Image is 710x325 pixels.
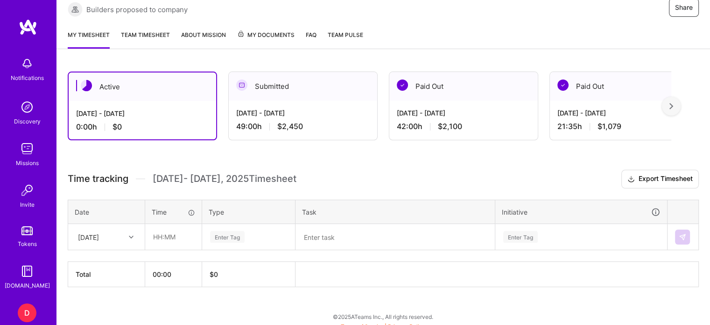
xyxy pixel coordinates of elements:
span: My Documents [237,30,295,40]
div: Tokens [18,239,37,249]
img: Builders proposed to company [68,2,83,17]
div: 49:00 h [236,122,370,131]
span: $0 [112,122,122,132]
th: Total [68,262,145,287]
div: Discovery [14,116,41,126]
a: Team Pulse [328,30,363,49]
a: D [15,303,39,322]
img: teamwork [18,139,36,158]
th: Date [68,200,145,224]
div: [DOMAIN_NAME] [5,281,50,290]
div: [DATE] [78,232,99,242]
img: Submitted [236,79,247,91]
i: icon Download [627,174,635,184]
div: [DATE] - [DATE] [557,108,691,118]
a: About Mission [181,30,226,49]
a: My timesheet [68,30,110,49]
img: Active [81,80,92,91]
img: right [669,103,673,109]
span: [DATE] - [DATE] , 2025 Timesheet [153,173,296,185]
img: Paid Out [557,79,569,91]
div: Time [152,207,195,217]
div: Paid Out [550,72,698,101]
div: Active [69,72,216,101]
div: Initiative [502,207,661,217]
span: $ 0 [210,270,218,278]
input: HH:MM [146,224,201,249]
img: guide book [18,262,36,281]
span: Builders proposed to company [86,5,188,14]
div: 42:00 h [397,122,530,131]
th: Task [295,200,495,224]
th: 00:00 [145,262,202,287]
a: Team timesheet [121,30,170,49]
span: Team Pulse [328,31,363,38]
div: Notifications [11,73,44,83]
span: $2,100 [438,122,462,131]
div: Invite [20,200,35,209]
a: My Documents [237,30,295,49]
div: [DATE] - [DATE] [236,108,370,118]
span: $2,450 [277,122,303,131]
div: [DATE] - [DATE] [76,108,209,118]
img: logo [19,19,37,36]
div: Enter Tag [503,230,538,244]
img: Paid Out [397,79,408,91]
img: Invite [18,181,36,200]
img: bell [18,54,36,73]
i: icon Chevron [129,235,134,239]
div: 21:35 h [557,122,691,131]
img: tokens [21,226,33,235]
img: discovery [18,98,36,116]
a: FAQ [306,30,316,49]
div: Enter Tag [210,230,245,244]
div: D [18,303,36,322]
div: Missions [16,158,39,168]
div: Submitted [229,72,377,101]
div: Paid Out [389,72,538,101]
span: Time tracking [68,173,128,185]
img: Submit [679,233,686,241]
th: Type [202,200,295,224]
div: 0:00 h [76,122,209,132]
span: Share [675,3,693,12]
button: Export Timesheet [621,170,699,188]
div: [DATE] - [DATE] [397,108,530,118]
span: $1,079 [598,122,621,131]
